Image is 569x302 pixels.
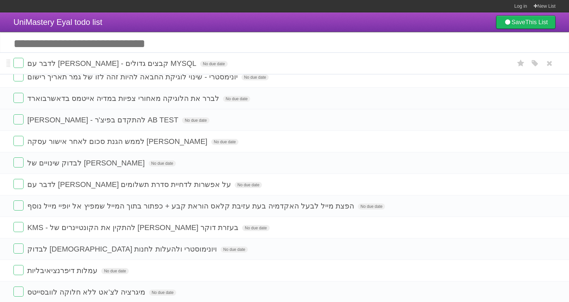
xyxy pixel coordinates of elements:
[27,116,180,124] span: [PERSON_NAME] - להתקדם בפיצ'ר AB TEST
[13,93,24,103] label: Done
[515,58,527,69] label: Star task
[13,17,102,27] span: UniMastery Eyal todo list
[27,94,221,103] span: לברר את הלוגיקה מאחורי צפיות במדיה אייטמס בדאשרבוארד
[13,114,24,124] label: Done
[27,245,219,253] span: לבדוק [DEMOGRAPHIC_DATA] ויונימוסטרי ולהעלות לחנות
[27,137,209,146] span: לממש הגנת סכום לאחר אישור עסקה [PERSON_NAME]
[13,222,24,232] label: Done
[223,96,250,102] span: No due date
[211,139,238,145] span: No due date
[13,71,24,81] label: Done
[27,59,198,68] span: לדבר עם [PERSON_NAME] - קבצים גדולים MYSQL
[221,247,248,253] span: No due date
[27,266,99,275] span: עמלות דיפרנציאיבליות
[149,290,176,296] span: No due date
[13,243,24,254] label: Done
[13,157,24,167] label: Done
[101,268,128,274] span: No due date
[13,287,24,297] label: Done
[200,61,227,67] span: No due date
[525,19,548,26] b: This List
[242,225,269,231] span: No due date
[358,203,385,210] span: No due date
[182,117,209,123] span: No due date
[496,15,556,29] a: SaveThis List
[13,136,24,146] label: Done
[13,58,24,68] label: Done
[241,74,269,80] span: No due date
[27,159,146,167] span: לבדוק שינויים של [PERSON_NAME]
[27,223,240,232] span: KMS - להתקין את הקונטיינרים של [PERSON_NAME] בעזרת דוקר
[27,180,233,189] span: לדבר עם [PERSON_NAME] על אפשרות לדחיית סדרת תשלומים
[13,265,24,275] label: Done
[27,202,356,210] span: הפצת מייל לבעל האקדמיה בעת עזיבת קלאס הוראת קבע + כפתור בתוך המייל שמפיץ אל יופיי מייל נוסף
[13,200,24,211] label: Done
[235,182,262,188] span: No due date
[27,288,147,296] span: מיגרציה לצ'אט ללא חלוקה לוובסייטס
[149,160,176,166] span: No due date
[27,73,239,81] span: יונימסטרי - שינוי לוגיקת החבאה להיות זהה לזו של גמר תאריך רישום
[13,179,24,189] label: Done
